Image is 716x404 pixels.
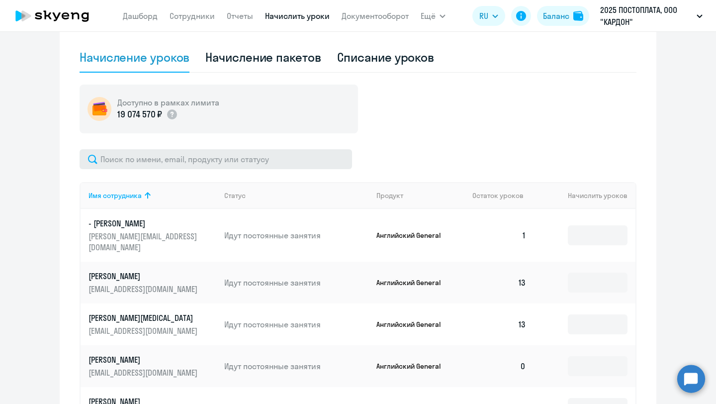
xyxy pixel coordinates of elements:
[224,319,368,330] p: Идут постоянные занятия
[573,11,583,21] img: balance
[472,191,534,200] div: Остаток уроков
[89,218,216,253] a: - [PERSON_NAME][PERSON_NAME][EMAIL_ADDRESS][DOMAIN_NAME]
[227,11,253,21] a: Отчеты
[376,191,465,200] div: Продукт
[89,325,200,336] p: [EMAIL_ADDRESS][DOMAIN_NAME]
[337,49,435,65] div: Списание уроков
[376,278,451,287] p: Английский General
[543,10,569,22] div: Баланс
[89,271,216,295] a: [PERSON_NAME][EMAIL_ADDRESS][DOMAIN_NAME]
[80,49,189,65] div: Начисление уроков
[600,4,693,28] p: 2025 ПОСТОПЛАТА, ООО "КАРДОН"
[376,191,403,200] div: Продукт
[342,11,409,21] a: Документооборот
[595,4,708,28] button: 2025 ПОСТОПЛАТА, ООО "КАРДОН"
[464,262,534,303] td: 13
[89,354,200,365] p: [PERSON_NAME]
[80,149,352,169] input: Поиск по имени, email, продукту или статусу
[89,284,200,295] p: [EMAIL_ADDRESS][DOMAIN_NAME]
[89,191,216,200] div: Имя сотрудника
[376,320,451,329] p: Английский General
[376,362,451,371] p: Английский General
[464,345,534,387] td: 0
[88,97,111,121] img: wallet-circle.png
[117,97,219,108] h5: Доступно в рамках лимита
[472,191,524,200] span: Остаток уроков
[117,108,162,121] p: 19 074 570 ₽
[89,354,216,378] a: [PERSON_NAME][EMAIL_ADDRESS][DOMAIN_NAME]
[89,312,216,336] a: [PERSON_NAME][MEDICAL_DATA][EMAIL_ADDRESS][DOMAIN_NAME]
[224,361,368,372] p: Идут постоянные занятия
[89,218,200,229] p: - [PERSON_NAME]
[224,277,368,288] p: Идут постоянные занятия
[479,10,488,22] span: RU
[534,182,635,209] th: Начислить уроков
[472,6,505,26] button: RU
[89,271,200,282] p: [PERSON_NAME]
[265,11,330,21] a: Начислить уроки
[421,6,446,26] button: Ещё
[224,191,246,200] div: Статус
[89,367,200,378] p: [EMAIL_ADDRESS][DOMAIN_NAME]
[464,303,534,345] td: 13
[224,191,368,200] div: Статус
[89,231,200,253] p: [PERSON_NAME][EMAIL_ADDRESS][DOMAIN_NAME]
[205,49,321,65] div: Начисление пакетов
[89,191,142,200] div: Имя сотрудника
[224,230,368,241] p: Идут постоянные занятия
[376,231,451,240] p: Английский General
[421,10,436,22] span: Ещё
[170,11,215,21] a: Сотрудники
[464,209,534,262] td: 1
[123,11,158,21] a: Дашборд
[89,312,200,323] p: [PERSON_NAME][MEDICAL_DATA]
[537,6,589,26] button: Балансbalance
